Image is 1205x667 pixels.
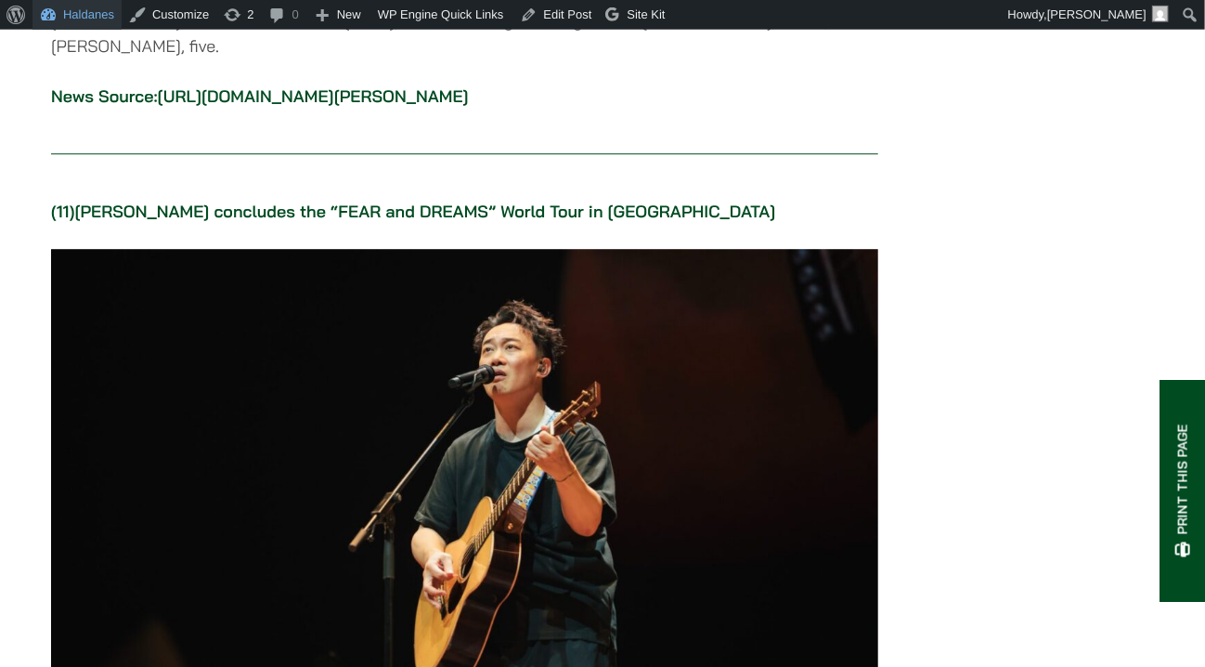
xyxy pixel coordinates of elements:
a: News Source: [51,86,158,108]
a: [PERSON_NAME] concludes the “FEAR and DREAMS” World Tour in [GEOGRAPHIC_DATA] [74,202,775,223]
span: Site Kit [627,7,665,21]
strong: (11) [51,202,776,223]
span: [PERSON_NAME] [1047,7,1147,21]
a: [URL][DOMAIN_NAME][PERSON_NAME] [158,86,469,108]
